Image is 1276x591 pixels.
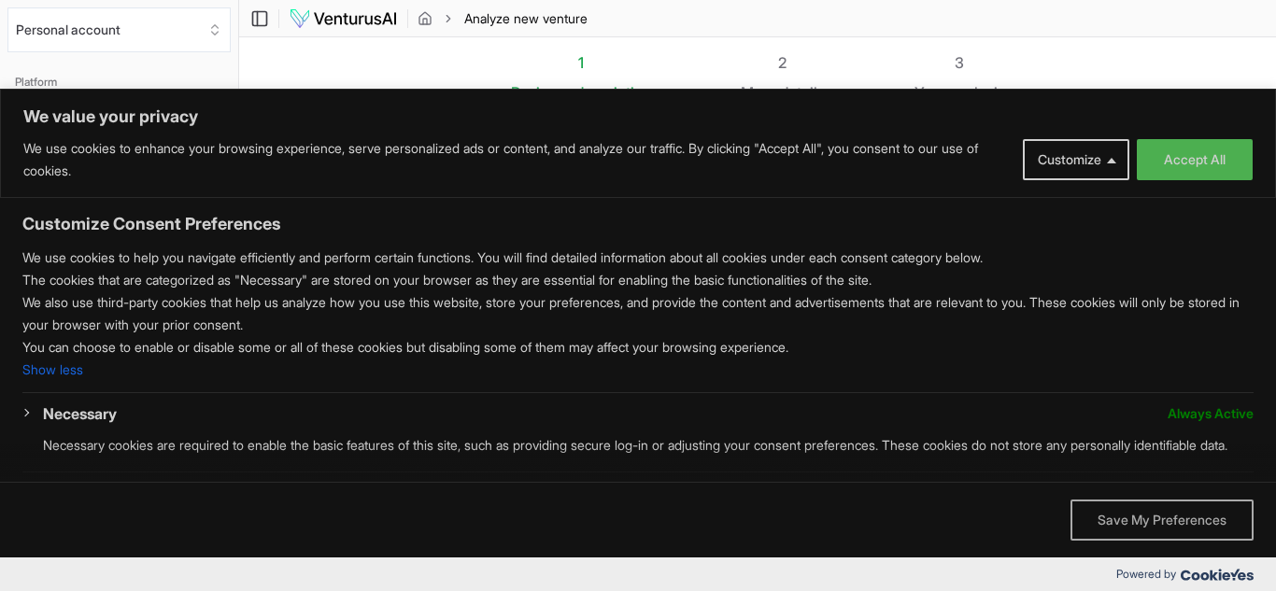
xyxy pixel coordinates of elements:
p: We also use third-party cookies that help us analyze how you use this website, store your prefere... [22,291,1254,336]
div: 1 [511,51,651,74]
span: details [780,83,825,102]
span: Business [511,81,572,104]
span: description [575,83,651,102]
nav: breadcrumb [418,9,588,28]
button: Show less [22,359,83,381]
button: Accept All [1137,139,1253,180]
div: 2 [741,51,825,74]
span: Analyze new venture [464,9,588,28]
button: Necessary [43,402,117,425]
p: We value your privacy [23,106,1253,128]
button: Save My Preferences [1070,500,1254,541]
button: Select an organization [7,7,231,52]
p: We use cookies to help you navigate efficiently and perform certain functions. You will find deta... [22,246,1254,269]
span: More [741,81,776,104]
span: analysis [949,83,1005,102]
img: logo [289,7,398,30]
p: We use cookies to enhance your browsing experience, serve personalized ads or content, and analyz... [23,137,1009,182]
div: 3 [914,51,1005,74]
button: Customize [1023,139,1129,180]
span: Always Active [1168,402,1254,425]
span: Your [914,81,945,104]
p: Necessary cookies are required to enable the basic features of this site, such as providing secur... [43,434,1254,457]
div: Platform [7,67,231,97]
span: Customize Consent Preferences [22,213,281,235]
p: You can choose to enable or disable some or all of these cookies but disabling some of them may a... [22,336,1254,359]
p: The cookies that are categorized as "Necessary" are stored on your browser as they are essential ... [22,269,1254,291]
img: Cookieyes logo [1181,569,1254,581]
